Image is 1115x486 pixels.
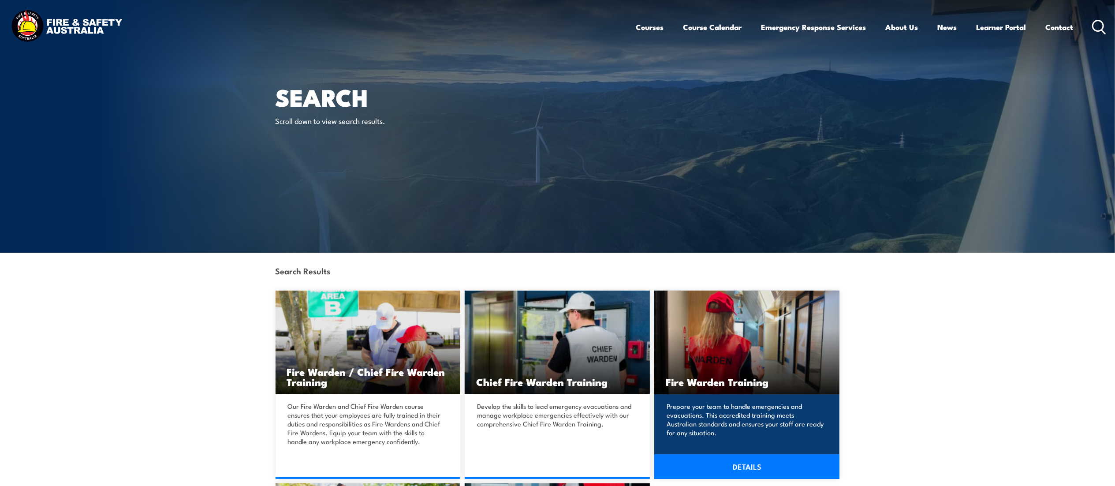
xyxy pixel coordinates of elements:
[667,402,824,437] p: Prepare your team to handle emergencies and evacuations. This accredited training meets Australia...
[288,402,446,446] p: Our Fire Warden and Chief Fire Warden course ensures that your employees are fully trained in the...
[276,116,436,126] p: Scroll down to view search results.
[276,265,331,277] strong: Search Results
[476,377,638,387] h3: Chief Fire Warden Training
[886,15,918,39] a: About Us
[276,86,493,107] h1: Search
[654,291,839,394] img: Fire Warden Training
[683,15,742,39] a: Course Calendar
[636,15,664,39] a: Courses
[276,291,461,394] a: Fire Warden / Chief Fire Warden Training
[1046,15,1074,39] a: Contact
[666,377,828,387] h3: Fire Warden Training
[938,15,957,39] a: News
[276,291,461,394] img: Fire Warden and Chief Fire Warden Training
[977,15,1026,39] a: Learner Portal
[465,291,650,394] img: Chief Fire Warden Training
[477,402,635,428] p: Develop the skills to lead emergency evacuations and manage workplace emergencies effectively wit...
[761,15,866,39] a: Emergency Response Services
[654,454,839,479] a: DETAILS
[287,366,449,387] h3: Fire Warden / Chief Fire Warden Training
